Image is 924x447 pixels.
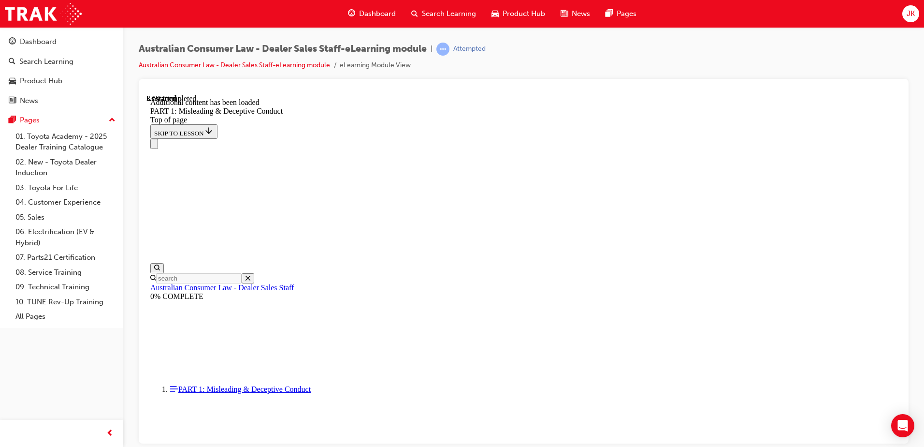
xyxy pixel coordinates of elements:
[12,129,119,155] a: 01. Toyota Academy - 2025 Dealer Training Catalogue
[12,280,119,295] a: 09. Technical Training
[12,210,119,225] a: 05. Sales
[561,8,568,20] span: news-icon
[4,30,71,45] button: SKIP TO LESSON
[891,414,914,437] div: Open Intercom Messenger
[139,44,427,55] span: Australian Consumer Law - Dealer Sales Staff-eLearning module
[4,13,751,21] div: PART 1: Misleading & Deceptive Conduct
[12,180,119,195] a: 03. Toyota For Life
[4,53,119,71] a: Search Learning
[348,8,355,20] span: guage-icon
[12,265,119,280] a: 08. Service Training
[12,295,119,310] a: 10. TUNE Rev-Up Training
[8,35,67,43] span: SKIP TO LESSON
[20,115,40,126] div: Pages
[12,195,119,210] a: 04. Customer Experience
[4,198,751,207] div: 0% COMPLETE
[9,97,16,105] span: news-icon
[340,4,404,24] a: guage-iconDashboard
[19,56,73,67] div: Search Learning
[9,58,15,66] span: search-icon
[902,5,919,22] button: JK
[436,43,449,56] span: learningRecordVerb_ATTEMPT-icon
[9,77,16,86] span: car-icon
[453,45,486,54] div: Attempted
[12,224,119,250] a: 06. Electrification (EV & Hybrid)
[4,45,12,55] button: Close navigation menu
[109,114,115,127] span: up-icon
[4,33,119,51] a: Dashboard
[10,179,95,189] input: Search
[553,4,598,24] a: news-iconNews
[617,8,636,19] span: Pages
[139,61,330,69] a: Australian Consumer Law - Dealer Sales Staff-eLearning module
[340,60,411,71] li: eLearning Module View
[572,8,590,19] span: News
[411,8,418,20] span: search-icon
[95,179,108,189] button: Close search menu
[404,4,484,24] a: search-iconSearch Learning
[4,189,147,197] a: Australian Consumer Law - Dealer Sales Staff
[4,72,119,90] a: Product Hub
[20,95,38,106] div: News
[4,31,119,111] button: DashboardSearch LearningProduct HubNews
[12,155,119,180] a: 02. New - Toyota Dealer Induction
[359,8,396,19] span: Dashboard
[422,8,476,19] span: Search Learning
[106,428,114,440] span: prev-icon
[20,36,57,47] div: Dashboard
[606,8,613,20] span: pages-icon
[12,309,119,324] a: All Pages
[598,4,644,24] a: pages-iconPages
[9,116,16,125] span: pages-icon
[9,38,16,46] span: guage-icon
[503,8,545,19] span: Product Hub
[12,250,119,265] a: 07. Parts21 Certification
[491,8,499,20] span: car-icon
[4,111,119,129] button: Pages
[907,8,915,19] span: JK
[4,21,751,30] div: Top of page
[4,92,119,110] a: News
[5,3,82,25] img: Trak
[484,4,553,24] a: car-iconProduct Hub
[20,75,62,87] div: Product Hub
[431,44,433,55] span: |
[4,4,751,13] div: Additional content has been loaded
[4,169,17,179] button: Open search menu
